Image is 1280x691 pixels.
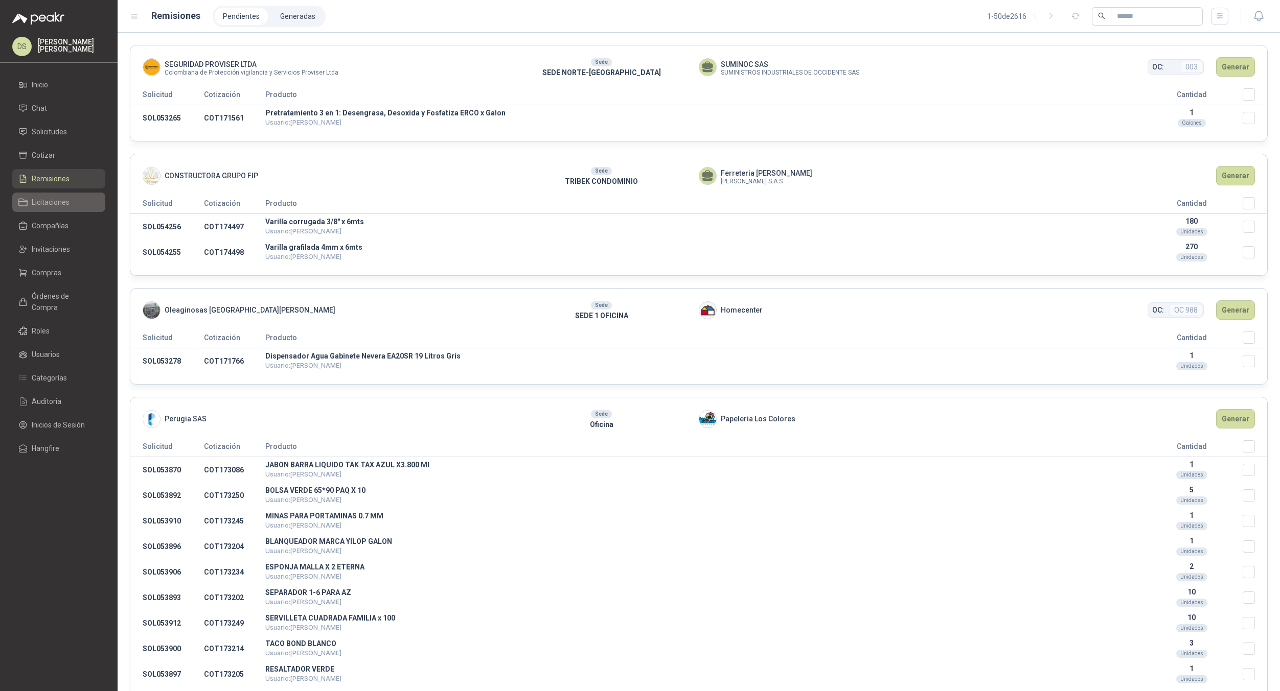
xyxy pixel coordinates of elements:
td: SOL053265 [130,105,204,131]
button: Generar [1216,300,1255,320]
td: SOL053892 [130,483,204,508]
p: SEDE NORTE-[GEOGRAPHIC_DATA] [504,67,699,78]
td: SOL053906 [130,559,204,585]
p: BOLSA VERDE 65*90 PAQ X 10 [265,487,1140,494]
th: Cotización [204,88,265,105]
span: Usuario: [PERSON_NAME] [265,227,341,235]
a: Compañías [12,216,105,235]
div: Unidades [1176,675,1207,683]
span: Colombiana de Protección vigilancia y Servicios Proviser Ltda [165,70,338,76]
td: Seleccionar/deseleccionar [1243,559,1267,585]
th: Cantidad [1140,440,1243,457]
td: SOL053893 [130,585,204,610]
div: Unidades [1176,599,1207,607]
div: Sede [591,301,612,309]
td: Seleccionar/deseleccionar [1243,348,1267,374]
td: SOL054256 [130,214,204,240]
td: COT173205 [204,661,265,687]
div: Unidades [1176,573,1207,581]
p: 180 [1140,217,1243,225]
p: TACO BOND BLANCO [265,640,1140,647]
span: Chat [32,103,47,114]
td: COT173250 [204,483,265,508]
th: Solicitud [130,331,204,348]
span: Usuario: [PERSON_NAME] [265,118,341,126]
th: Solicitud [130,440,204,457]
div: 1 - 50 de 2616 [987,8,1059,25]
th: Cotización [204,197,265,214]
p: 5 [1140,486,1243,494]
span: 003 [1181,61,1202,73]
span: Usuario: [PERSON_NAME] [265,675,341,682]
img: Company Logo [143,302,160,319]
th: Seleccionar/deseleccionar [1243,197,1267,214]
button: Generar [1216,57,1255,77]
th: Cotización [204,331,265,348]
td: SOL053278 [130,348,204,374]
span: Cotizar [32,150,55,161]
p: 1 [1140,664,1243,673]
p: Oficina [504,419,699,430]
a: Solicitudes [12,122,105,141]
a: Auditoria [12,392,105,411]
td: Seleccionar/deseleccionar [1243,661,1267,687]
span: Usuario: [PERSON_NAME] [265,649,341,657]
div: Sede [591,167,612,175]
span: Usuario: [PERSON_NAME] [265,624,341,631]
td: COT173202 [204,585,265,610]
a: Roles [12,321,105,341]
p: ESPONJA MALLA X 2 ETERNA [265,563,1140,570]
a: Categorías [12,368,105,388]
td: COT173234 [204,559,265,585]
p: TRIBEK CONDOMINIO [504,176,699,187]
p: 1 [1140,351,1243,360]
div: DS [12,37,32,56]
a: Licitaciones [12,193,105,212]
span: Inicios de Sesión [32,419,85,431]
th: Seleccionar/deseleccionar [1243,331,1267,348]
img: Company Logo [143,59,160,76]
span: CONSTRUCTORA GRUPO FIP [165,170,258,181]
th: Cotización [204,440,265,457]
span: Licitaciones [32,197,70,208]
div: Galones [1178,119,1206,127]
td: COT174498 [204,240,265,265]
span: Papeleria Los Colores [721,413,795,424]
p: 1 [1140,537,1243,545]
div: Sede [591,58,612,66]
div: Unidades [1176,650,1207,658]
img: Company Logo [143,168,160,184]
span: Usuarios [32,349,60,360]
a: Pendientes [215,8,268,25]
span: OC: [1152,304,1164,316]
p: Varilla corrugada 3/8" x 6mts [265,218,1140,225]
th: Solicitud [130,197,204,214]
td: COT174497 [204,214,265,240]
td: SOL053912 [130,610,204,636]
span: [PERSON_NAME] S.A.S [721,179,812,184]
p: RESALTADOR VERDE [265,665,1140,673]
div: Sede [591,410,612,418]
td: COT173204 [204,534,265,559]
a: Chat [12,99,105,118]
span: SEGURIDAD PROVISER LTDA [165,59,338,70]
td: COT171561 [204,105,265,131]
p: SEPARADOR 1-6 PARA AZ [265,589,1140,596]
span: Roles [32,325,50,337]
span: Usuario: [PERSON_NAME] [265,362,341,369]
td: COT173245 [204,508,265,534]
p: 1 [1140,460,1243,468]
span: Órdenes de Compra [32,291,96,313]
td: Seleccionar/deseleccionar [1243,457,1267,483]
a: Compras [12,263,105,282]
span: Usuario: [PERSON_NAME] [265,598,341,606]
span: OC 988 [1170,304,1202,316]
a: Invitaciones [12,240,105,259]
td: COT173249 [204,610,265,636]
p: SEDE 1 OFICINA [504,310,699,321]
p: Varilla grafilada 4mm x 6mts [265,244,1140,251]
span: Inicio [32,79,48,90]
img: Logo peakr [12,12,64,25]
a: Inicio [12,75,105,94]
